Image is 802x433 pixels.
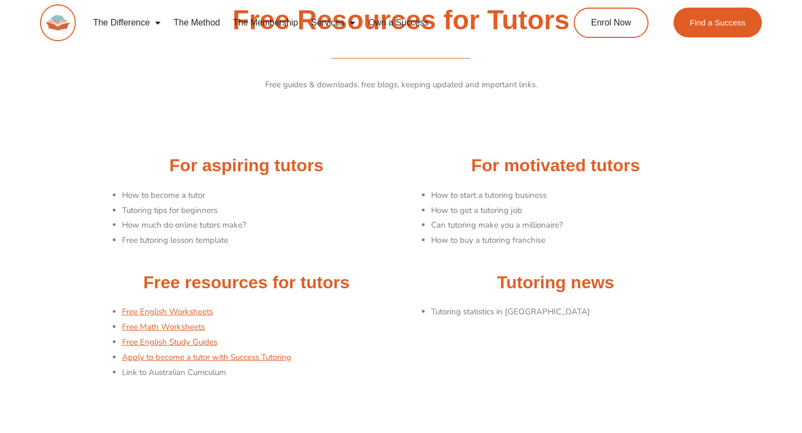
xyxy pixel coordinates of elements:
[87,10,532,35] nav: Menu
[167,10,226,35] a: The Method
[674,8,762,37] a: Find a Success
[407,272,705,294] h2: Tutoring news
[122,352,291,363] a: Apply to become a tutor with Success Tutoring
[122,203,396,218] li: Tutoring tips for beginners
[591,18,631,27] span: Enrol Now
[87,10,168,35] a: The Difference
[122,233,396,248] li: Free tutoring lesson template
[690,18,746,27] span: Find a Success
[431,305,705,320] li: Tutoring statistics in [GEOGRAPHIC_DATA]
[574,8,649,38] a: Enrol Now
[122,306,213,317] a: Free English Worksheets
[122,218,396,233] li: How much do online tutors make?
[122,337,217,347] a: Free English Study Guides
[407,154,705,177] h2: For motivated tutors
[98,272,396,294] h2: Free resources for tutors
[227,10,305,35] a: The Membership
[431,233,705,248] li: How to buy a tutoring franchise
[431,218,705,233] li: Can tutoring make you a millionaire?
[122,365,396,380] li: Link to Australian Curriculum
[362,10,435,35] a: Own a Success
[305,10,362,35] a: Services
[431,188,705,203] li: How to start a tutoring business
[98,77,705,93] p: Free guides & downloads, free blogs, keeping updated and important links.
[122,188,396,203] li: How to become a tutor
[122,321,205,332] a: Free Math Worksheets
[98,154,396,177] h2: For aspiring tutors
[431,203,705,218] li: How to get a tutoring job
